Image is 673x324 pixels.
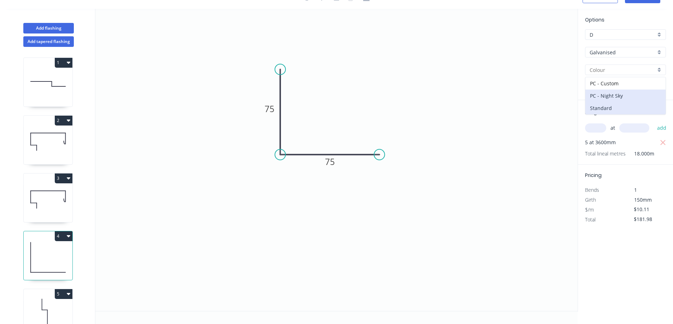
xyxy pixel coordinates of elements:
button: 2 [55,116,72,126]
span: Girth [585,196,596,203]
span: $/m [585,206,594,213]
button: 3 [55,173,72,183]
span: 18.000m [626,149,654,159]
button: 4 [55,231,72,241]
button: 1 [55,58,72,68]
tspan: 75 [265,103,274,115]
span: Options [585,16,604,23]
button: 5 [55,289,72,299]
input: Colour [590,66,656,74]
tspan: 75 [325,156,335,167]
span: at [610,123,615,133]
span: 1 [634,187,637,193]
div: PC - Night Sky [585,90,666,102]
div: Standard [585,102,666,114]
button: Add flashing [23,23,74,33]
span: 150mm [634,196,652,203]
button: add [654,122,670,134]
span: Bends [585,187,599,193]
span: Total lineal metres [585,149,626,159]
span: Pricing [585,172,602,179]
button: Add tapered flashing [23,36,74,47]
div: PC - Custom [585,77,666,90]
span: 5 at 3600mm [585,137,616,147]
span: Total [585,216,596,223]
input: Material [590,49,656,56]
input: Price level [590,31,656,38]
svg: 0 [95,9,578,311]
